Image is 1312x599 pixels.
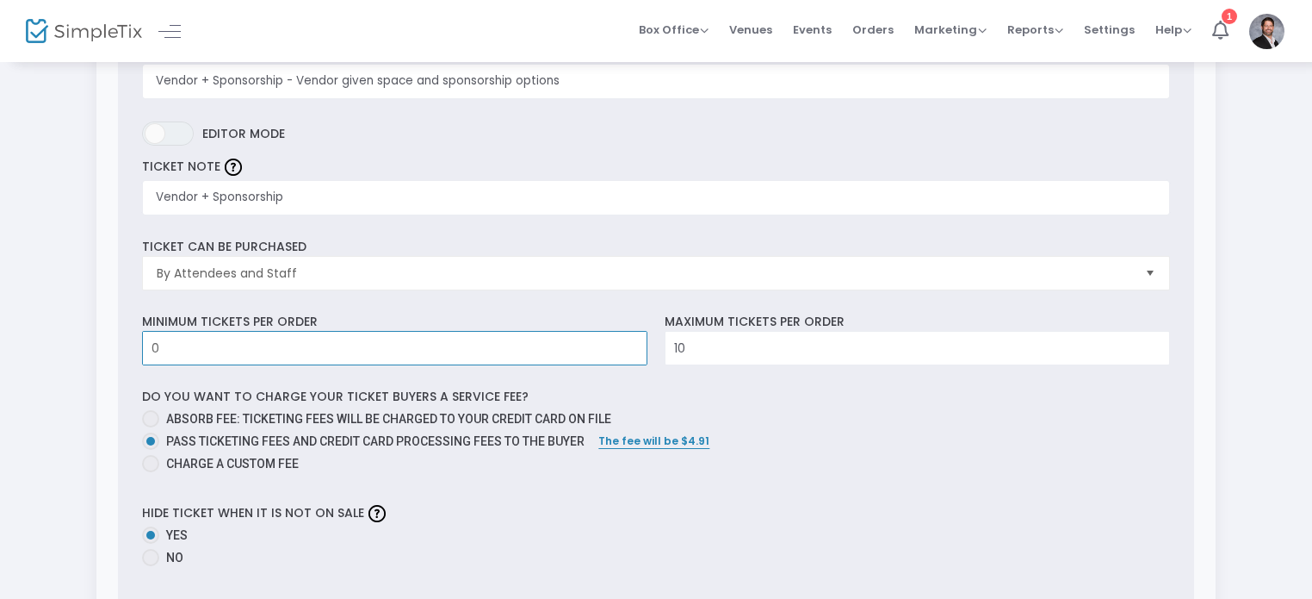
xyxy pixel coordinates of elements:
span: Editor mode [202,122,285,146]
span: Charge a custom fee [159,455,299,473]
label: Maximum tickets per order [665,313,845,331]
label: Minimum tickets per order [142,313,318,331]
span: The fee will be $4.91 [598,434,709,448]
span: Reports [1007,22,1063,38]
span: Help [1155,22,1191,38]
span: Settings [1084,8,1135,52]
label: Hide ticket when it is not on sale [142,500,390,527]
div: 1 [1222,9,1237,24]
img: question-mark [368,505,386,522]
span: Marketing [914,22,987,38]
span: Venues [729,8,772,52]
span: No [159,549,183,567]
button: Select [1138,257,1162,290]
input: Enter ticket description [142,64,1169,99]
span: Events [793,8,832,52]
span: Pass ticketing fees and credit card processing fees to the buyer [159,433,585,451]
img: question-mark [225,159,242,176]
span: By Attendees and Staff [157,265,1130,282]
span: Absorb fee: Ticketing fees will be charged to your credit card on file [166,412,611,426]
span: Box Office [639,22,709,38]
label: TICKET NOTE [142,158,220,176]
label: Ticket can be purchased [142,238,306,256]
label: Do you want to charge your ticket buyers a service fee? [142,388,529,406]
span: Orders [852,8,894,52]
span: Yes [159,527,188,545]
input: Enter Ticket Note [142,180,1169,215]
